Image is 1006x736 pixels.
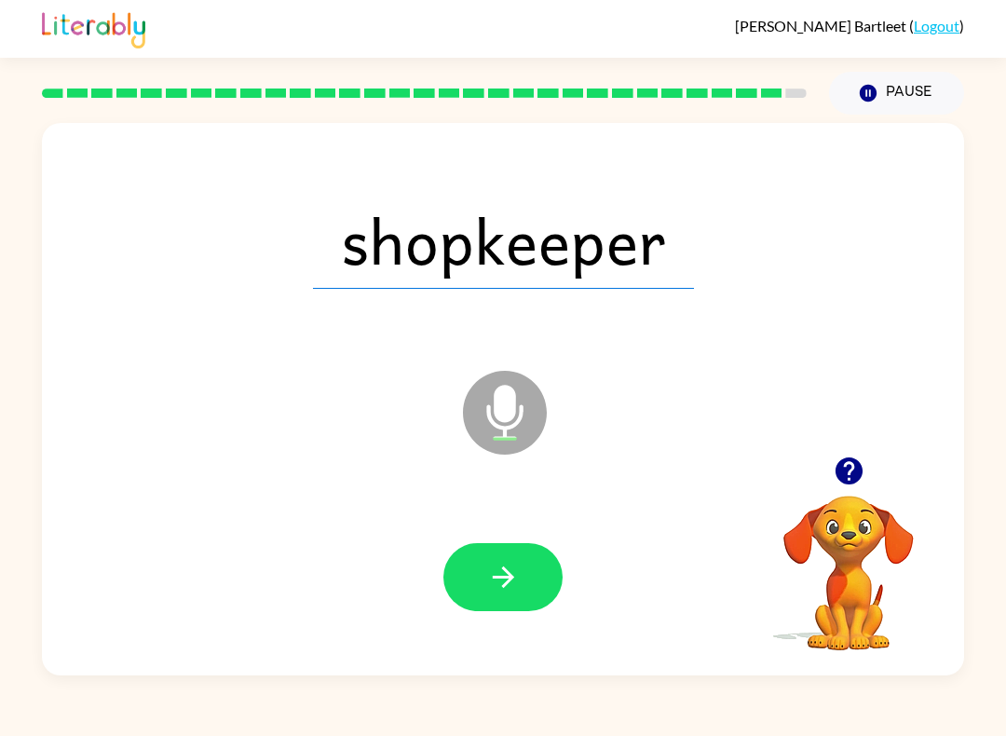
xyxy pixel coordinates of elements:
[42,7,145,48] img: Literably
[735,17,964,34] div: ( )
[914,17,959,34] a: Logout
[829,72,964,115] button: Pause
[313,192,694,289] span: shopkeeper
[735,17,909,34] span: [PERSON_NAME] Bartleet
[755,467,942,653] video: Your browser must support playing .mp4 files to use Literably. Please try using another browser.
